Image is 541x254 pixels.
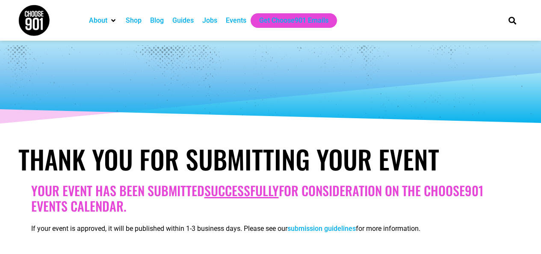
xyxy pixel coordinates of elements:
a: Jobs [202,15,217,26]
a: About [89,15,107,26]
div: Search [505,13,519,27]
a: submission guidelines [287,224,356,233]
h2: Your Event has been submitted for consideration on the Choose901 events calendar. [31,183,510,214]
u: successfully [204,181,279,200]
h1: Thank You for Submitting Your Event [18,143,523,174]
nav: Main nav [85,13,494,28]
a: Guides [172,15,194,26]
a: Shop [126,15,142,26]
a: Blog [150,15,164,26]
a: Get Choose901 Emails [259,15,328,26]
span: If your event is approved, it will be published within 1-3 business days. Please see our for more... [31,224,420,233]
a: Events [226,15,246,26]
div: About [85,13,121,28]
